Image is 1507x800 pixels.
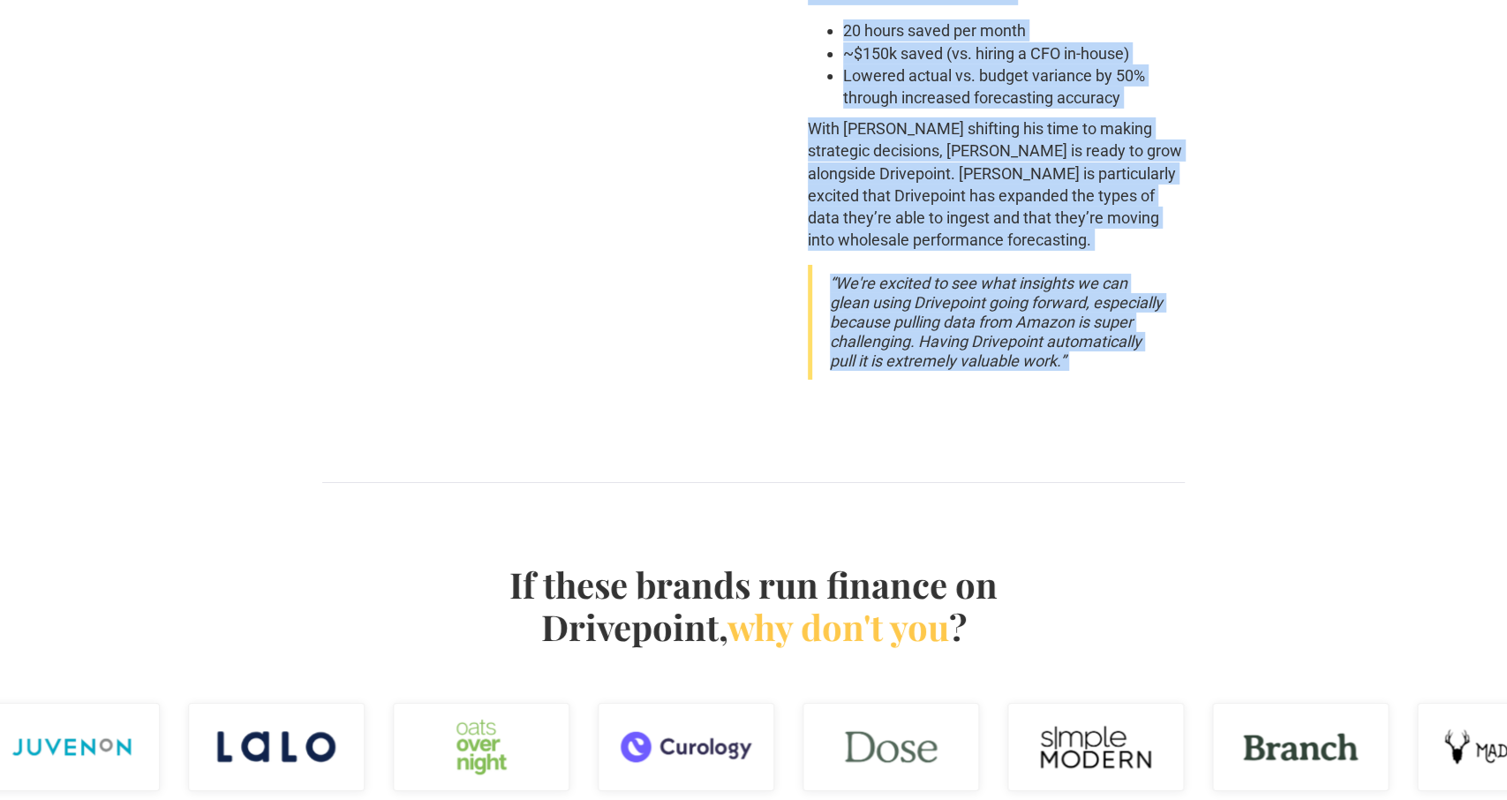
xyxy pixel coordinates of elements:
[727,603,949,650] span: why don't you
[843,64,1185,109] li: Lowered actual vs. budget variance by 50% through increased forecasting accuracy
[808,117,1185,251] p: With [PERSON_NAME] shifting his time to making strategic decisions, [PERSON_NAME] is ready to gro...
[843,42,1185,64] li: ~$150k saved (vs. hiring a CFO in-house)
[830,274,1163,370] em: “We're excited to see what insights we can glean using Drivepoint going forward, especially becau...
[501,563,1007,648] h4: If these brands run finance on Drivepoint, ?
[843,19,1185,42] li: 20 hours saved per month
[808,389,1185,411] p: ‍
